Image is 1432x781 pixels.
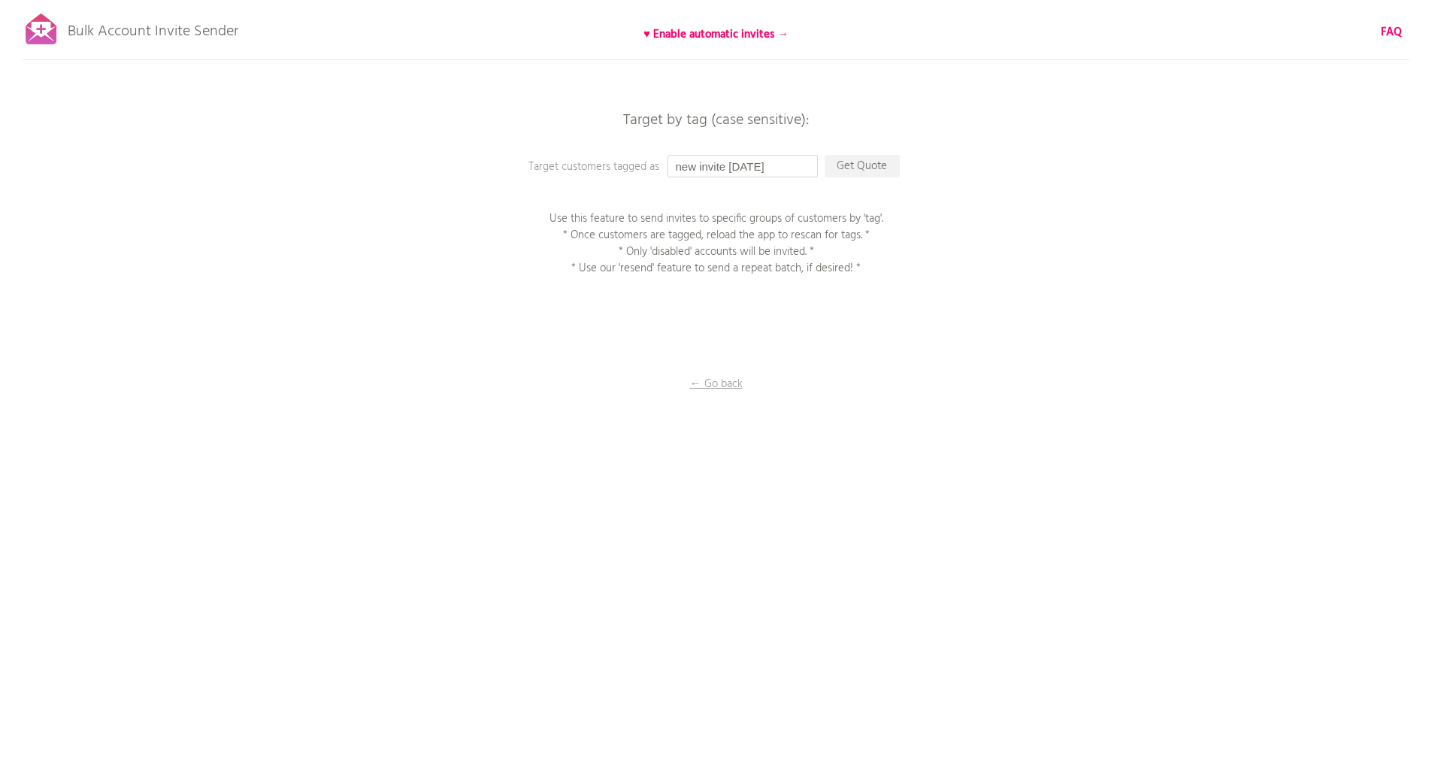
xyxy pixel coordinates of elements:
p: Bulk Account Invite Sender [68,9,238,47]
p: ← Go back [641,376,792,392]
p: Target customers tagged as [528,159,829,175]
b: FAQ [1381,23,1402,41]
p: Use this feature to send invites to specific groups of customers by 'tag'. * Once customers are t... [528,210,904,277]
input: Enter a tag... [668,155,818,177]
a: FAQ [1381,24,1402,41]
p: Target by tag (case sensitive): [491,113,942,128]
b: ♥ Enable automatic invites → [643,26,789,44]
p: Get Quote [825,155,900,177]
